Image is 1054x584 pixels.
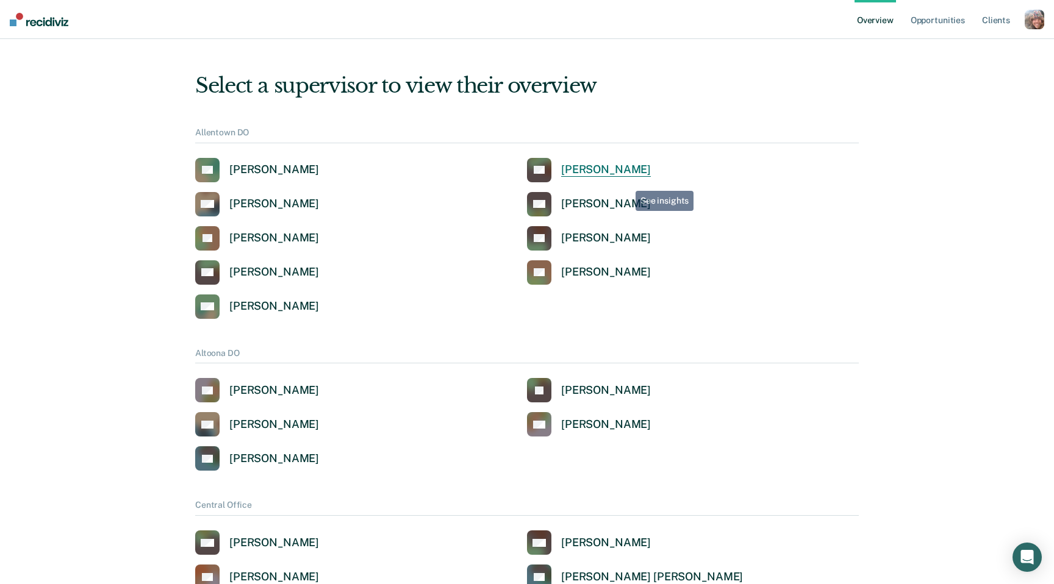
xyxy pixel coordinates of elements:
a: [PERSON_NAME] [527,412,651,436]
div: [PERSON_NAME] [229,418,319,432]
div: [PERSON_NAME] [561,197,651,211]
div: Open Intercom Messenger [1013,543,1042,572]
img: Recidiviz [10,13,68,26]
a: [PERSON_NAME] [195,294,319,319]
a: [PERSON_NAME] [195,226,319,251]
div: [PERSON_NAME] [229,570,319,584]
div: [PERSON_NAME] [229,265,319,279]
div: Allentown DO [195,127,859,143]
div: [PERSON_NAME] [229,536,319,550]
div: [PERSON_NAME] [229,163,319,177]
a: [PERSON_NAME] [195,158,319,182]
div: [PERSON_NAME] [229,383,319,397]
a: [PERSON_NAME] [527,530,651,555]
a: [PERSON_NAME] [195,446,319,471]
div: Select a supervisor to view their overview [195,73,859,98]
div: [PERSON_NAME] [561,231,651,245]
a: [PERSON_NAME] [195,192,319,216]
a: [PERSON_NAME] [195,412,319,436]
div: [PERSON_NAME] [229,452,319,466]
div: [PERSON_NAME] [229,197,319,211]
div: [PERSON_NAME] [561,536,651,550]
div: Central Office [195,500,859,516]
a: [PERSON_NAME] [195,260,319,285]
div: [PERSON_NAME] [561,163,651,177]
a: [PERSON_NAME] [527,260,651,285]
a: [PERSON_NAME] [527,192,651,216]
div: [PERSON_NAME] [561,418,651,432]
a: [PERSON_NAME] [195,378,319,402]
a: [PERSON_NAME] [527,226,651,251]
a: [PERSON_NAME] [527,378,651,402]
div: [PERSON_NAME] [561,383,651,397]
div: [PERSON_NAME] [PERSON_NAME] [561,570,743,584]
div: [PERSON_NAME] [229,231,319,245]
a: [PERSON_NAME] [527,158,651,182]
div: Altoona DO [195,348,859,364]
a: [PERSON_NAME] [195,530,319,555]
div: [PERSON_NAME] [561,265,651,279]
div: [PERSON_NAME] [229,299,319,313]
